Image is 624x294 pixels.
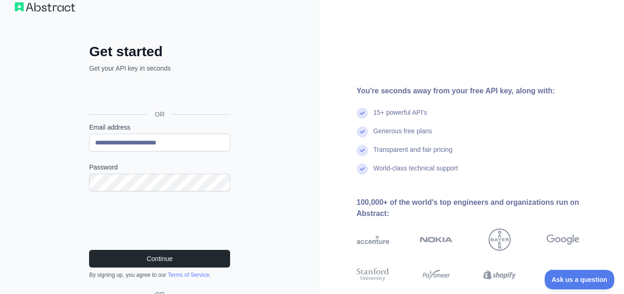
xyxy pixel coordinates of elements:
img: payoneer [420,267,453,283]
div: Generous free plans [373,126,432,145]
span: OR [148,110,172,119]
iframe: Toggle Customer Support [545,270,615,289]
div: By signing up, you agree to our . [89,271,230,279]
img: Workflow [15,2,75,12]
div: World-class technical support [373,163,458,182]
p: Get your API key in seconds [89,64,230,73]
label: Email address [89,123,230,132]
img: bayer [489,229,511,251]
img: check mark [357,108,368,119]
button: Continue [89,250,230,268]
div: 100,000+ of the world's top engineers and organizations run on Abstract: [357,197,610,219]
div: You're seconds away from your free API key, along with: [357,85,610,97]
img: stanford university [357,267,390,283]
a: Terms of Service [167,272,209,278]
img: nokia [420,229,453,251]
img: check mark [357,126,368,137]
img: shopify [483,267,516,283]
iframe: Sign in with Google Button [84,83,233,104]
img: accenture [357,229,390,251]
img: airbnb [547,267,579,283]
label: Password [89,163,230,172]
img: check mark [357,145,368,156]
img: check mark [357,163,368,175]
iframe: reCAPTCHA [89,203,230,239]
img: google [547,229,579,251]
div: 15+ powerful API's [373,108,427,126]
h2: Get started [89,43,230,60]
div: Transparent and fair pricing [373,145,453,163]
